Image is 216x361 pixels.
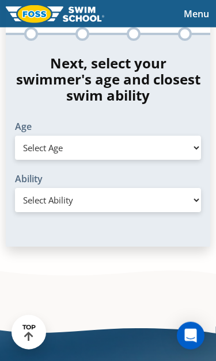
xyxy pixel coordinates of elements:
[15,122,201,131] label: Age
[177,5,216,22] button: Toggle navigation
[22,324,36,341] div: TOP
[15,174,201,183] label: Ability
[15,55,201,103] h4: Next, select your swimmer's age and closest swim ability
[6,5,104,23] img: FOSS Swim School Logo
[184,7,209,20] span: Menu
[177,322,204,350] div: Open Intercom Messenger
